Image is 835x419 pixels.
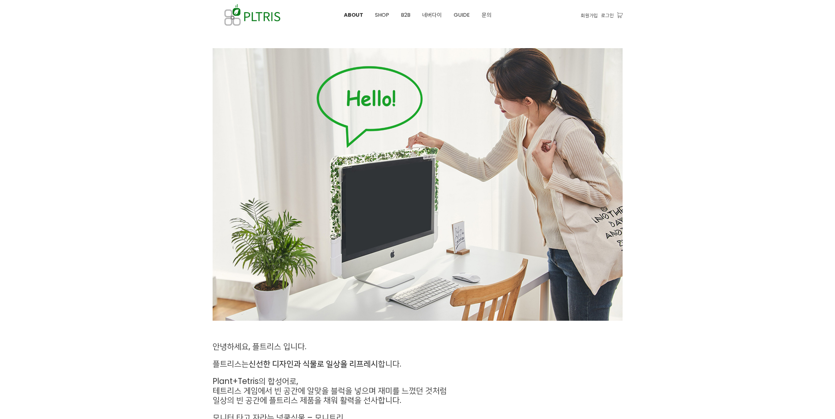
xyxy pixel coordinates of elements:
[213,341,306,352] span: 안녕하세요, 플트리스 입니다.
[581,12,598,19] a: 회원가입
[448,0,476,30] a: GUIDE
[375,11,389,19] span: SHOP
[416,0,448,30] a: 네버다이
[369,0,395,30] a: SHOP
[249,358,378,369] strong: 신선한 디자인과 식물로 일상을 리프레시
[213,358,401,369] span: 플트리스는 합니다.
[395,0,416,30] a: B2B
[401,11,410,19] span: B2B
[476,0,497,30] a: 문의
[213,385,447,396] span: 테트리스 게임에서 빈 공간에 알맞을 블럭을 넣으며 재미를 느꼈던 것처럼
[338,0,369,30] a: ABOUT
[454,11,470,19] span: GUIDE
[422,11,442,19] span: 네버다이
[344,11,363,19] span: ABOUT
[213,376,298,387] span: Plant+Tetris의 합성어로,
[601,12,614,19] a: 로그인
[482,11,491,19] span: 문의
[213,395,401,406] span: 일상의 빈 공간에 플트리스 제품을 채워 활력을 선사합니다.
